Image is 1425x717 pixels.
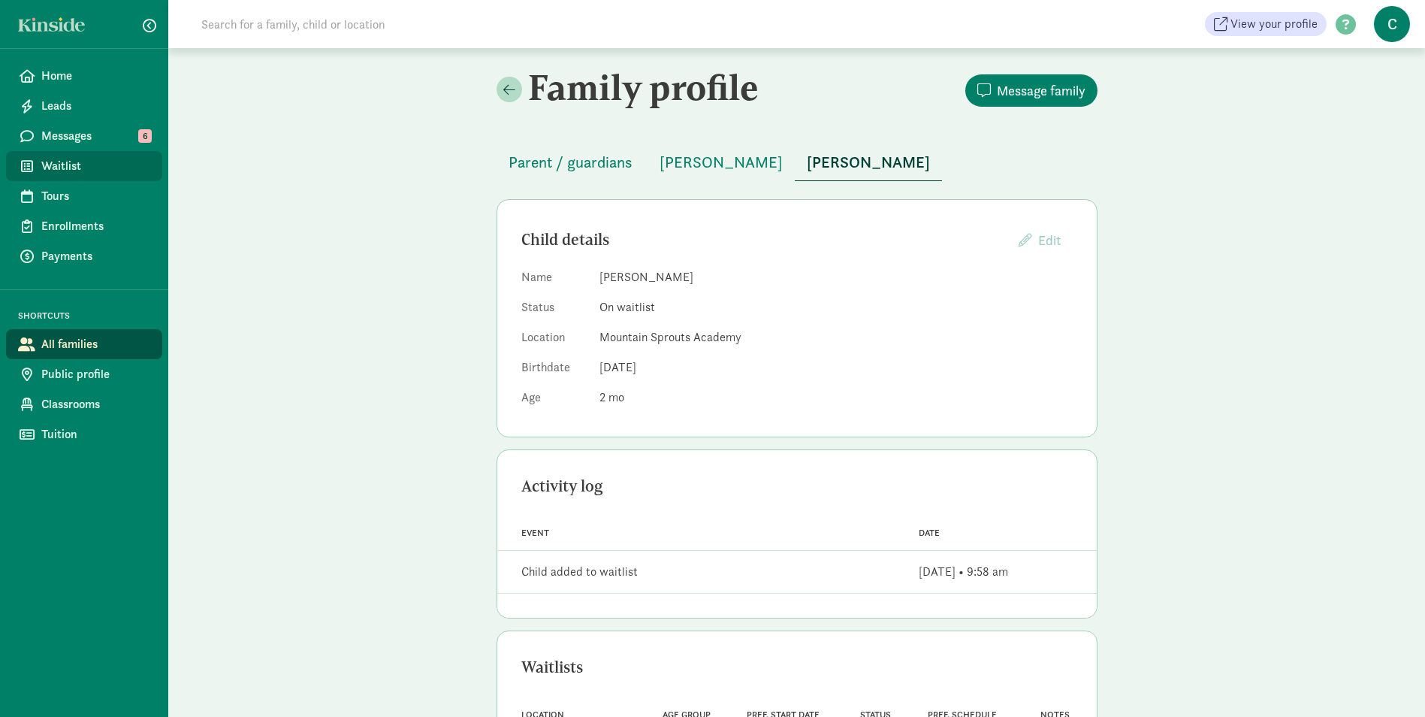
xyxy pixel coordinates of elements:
[41,425,150,443] span: Tuition
[1205,12,1327,36] a: View your profile
[1038,231,1061,249] span: Edit
[6,61,162,91] a: Home
[1374,6,1410,42] span: C
[497,66,794,108] h2: Family profile
[521,528,549,538] span: Event
[6,419,162,449] a: Tuition
[497,154,645,171] a: Parent / guardians
[41,247,150,265] span: Payments
[521,655,1073,679] div: Waitlists
[521,328,587,352] dt: Location
[521,474,1073,498] div: Activity log
[6,389,162,419] a: Classrooms
[6,181,162,211] a: Tours
[521,298,587,322] dt: Status
[6,211,162,241] a: Enrollments
[599,268,1073,286] dd: [PERSON_NAME]
[997,80,1085,101] span: Message family
[1230,15,1318,33] span: View your profile
[599,298,1073,316] dd: On waitlist
[599,328,1073,346] dd: Mountain Sprouts Academy
[648,144,795,180] button: [PERSON_NAME]
[599,389,624,405] span: 2
[41,187,150,205] span: Tours
[41,97,150,115] span: Leads
[6,329,162,359] a: All families
[6,359,162,389] a: Public profile
[41,395,150,413] span: Classrooms
[1007,224,1073,256] button: Edit
[497,144,645,180] button: Parent / guardians
[795,144,942,181] button: [PERSON_NAME]
[6,121,162,151] a: Messages 6
[509,150,632,174] span: Parent / guardians
[648,154,795,171] a: [PERSON_NAME]
[41,67,150,85] span: Home
[41,217,150,235] span: Enrollments
[41,365,150,383] span: Public profile
[6,91,162,121] a: Leads
[41,127,150,145] span: Messages
[660,150,783,174] span: [PERSON_NAME]
[138,129,152,143] span: 6
[795,154,942,171] a: [PERSON_NAME]
[6,151,162,181] a: Waitlist
[6,241,162,271] a: Payments
[521,358,587,383] dt: Birthdate
[965,74,1097,107] button: Message family
[521,389,587,413] dt: Age
[1350,645,1425,717] iframe: Chat Widget
[919,563,1008,581] div: [DATE] • 9:58 am
[192,9,614,39] input: Search for a family, child or location
[41,335,150,353] span: All families
[599,359,636,375] span: [DATE]
[807,150,930,174] span: [PERSON_NAME]
[919,528,940,538] span: Date
[521,228,1007,252] div: Child details
[521,563,638,581] div: Child added to waitlist
[41,157,150,175] span: Waitlist
[521,268,587,292] dt: Name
